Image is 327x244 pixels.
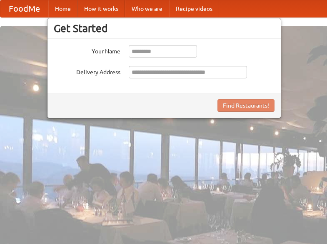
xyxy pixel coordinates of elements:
[48,0,77,17] a: Home
[54,45,120,55] label: Your Name
[54,66,120,76] label: Delivery Address
[77,0,125,17] a: How it works
[217,99,275,112] button: Find Restaurants!
[54,22,275,35] h3: Get Started
[125,0,169,17] a: Who we are
[0,0,48,17] a: FoodMe
[169,0,219,17] a: Recipe videos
